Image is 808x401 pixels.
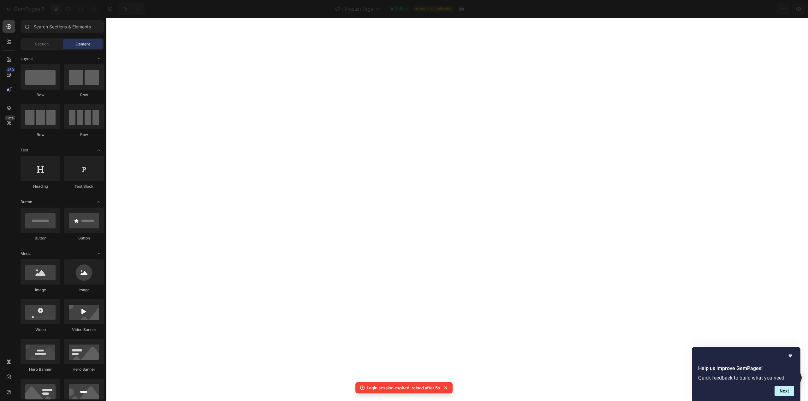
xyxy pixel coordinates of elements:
[21,20,104,33] input: Search Sections & Elements
[748,6,758,12] span: Save
[64,235,104,241] div: Button
[64,184,104,189] div: Text Block
[64,132,104,138] div: Row
[771,6,787,12] div: Publish
[106,18,808,401] iframe: Design area
[419,6,451,12] span: Need republishing
[3,3,47,15] button: 7
[743,3,763,15] button: Save
[787,352,794,360] button: Hide survey
[686,6,726,12] span: Assigned Products
[21,235,60,241] div: Button
[41,5,44,13] p: 7
[21,92,60,98] div: Row
[698,352,794,396] div: Help us improve GemPages!
[21,199,32,205] span: Button
[21,56,33,62] span: Layout
[21,327,60,333] div: Video
[21,147,28,153] span: Text
[21,132,60,138] div: Row
[345,6,373,12] span: Product Page
[766,3,793,15] button: Publish
[680,3,740,15] button: Assigned Products
[119,3,145,15] div: Undo/Redo
[5,115,15,121] div: Beta
[94,54,104,64] span: Toggle open
[21,184,60,189] div: Heading
[35,41,49,47] span: Section
[775,386,794,396] button: Next question
[64,287,104,293] div: Image
[64,367,104,372] div: Hero Banner
[367,385,440,391] p: Login session expired, reload after 5s
[21,287,60,293] div: Image
[94,249,104,259] span: Toggle open
[21,367,60,372] div: Hero Banner
[698,375,794,381] p: Quick feedback to build what you need.
[698,365,794,372] h2: Help us improve GemPages!
[75,41,90,47] span: Element
[395,6,408,12] span: Default
[21,251,32,257] span: Media
[64,327,104,333] div: Video Banner
[342,6,343,12] span: /
[6,67,15,72] div: 450
[94,145,104,155] span: Toggle open
[64,92,104,98] div: Row
[94,197,104,207] span: Toggle open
